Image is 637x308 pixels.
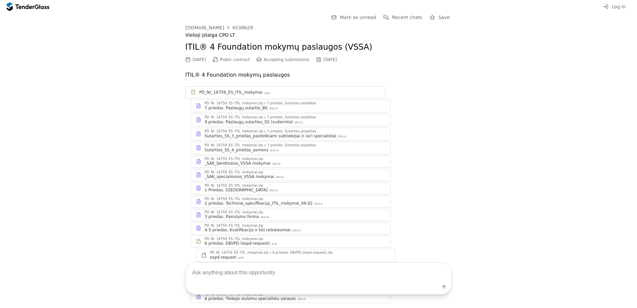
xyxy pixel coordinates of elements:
[267,144,316,147] div: 7 priedas. Sutarties projektas
[438,15,450,20] span: Save
[260,215,269,219] div: .docx
[185,42,452,53] h2: ITIL® 4 Foundation mokymų paslaugos (VSSA)
[205,116,263,119] div: PD_Nr_16759_ES_ITIL_mokymai.zip
[205,161,271,166] div: _SAK_bendrosios_VSSA mokymai
[392,15,422,20] span: Recent chats
[191,156,390,168] a: PD_Nr_16759_ES_ITIL_mokymai.zip_SAK_bendrosios_VSSA mokymai.docx
[337,134,346,139] div: .docx
[191,196,390,208] a: PD_Nr_16759_ES_ITIL_mokymai.zip2 priedas. Techninė_specifikacija_ITIL_mokymai_09.02.docx
[193,57,206,62] div: [DATE]
[191,142,390,154] a: PD_Nr_16759_ES_ITIL_mokymai.zip7 priedas. Sutarties projektasSutarties_SS_4_priedas_asmens.docx
[205,130,263,133] div: PD_Nr_16759_ES_ITIL_mokymai.zip
[205,211,263,214] div: PD_Nr_16759_ES_ITIL_mokymai.zip
[185,25,253,30] a: [DOMAIN_NAME]4538629
[205,133,336,139] div: Sutarties_SS_3_priedas_pasitelkiami subtiekėjai ir (ar) specialistai
[205,147,269,153] div: Sutarties_SS_4_priedas_asmens
[185,86,385,98] a: PD_Nr_16759_ES_ITIL_mokymai.zip
[269,148,279,153] div: .docx
[205,105,268,111] div: 7 priedas. Paslaugų sutartie_BS
[191,128,390,140] a: PD_Nr_16759_ES_ITIL_mokymai.zip7 priedas. Sutarties projektasSutarties_SS_3_priedas_pasitelkiami ...
[612,4,626,9] span: Log in
[205,227,291,233] div: 4-5 priedas. Kvalifikacija ir kiti reikalavimai
[191,169,390,181] a: PD_Nr_16759_ES_ITIL_mokymai.zip_SAK_specialiosios_VSSA mokymai.docx
[191,222,390,234] a: PD_Nr_16759_ES_ITIL_mokymai.zip4-5 priedas. Kvalifikacija ir kiti reikalavimai.docx
[232,25,253,30] div: 4538629
[205,237,263,241] div: PD_Nr_16759_ES_ITIL_mokymai.zip
[268,106,278,111] div: .docx
[264,57,310,62] span: Accepting submissions
[205,241,270,246] div: 6 priedas. EBVPD (espd-request)
[205,184,263,187] div: PD_Nr_16759_ES_ITIL_mokymai.zip
[275,175,284,179] div: .docx
[294,120,303,125] div: .docx
[199,90,263,95] div: PD_Nr_16759_ES_ITIL_mokymai
[267,130,316,133] div: 7 priedas. Sutarties projektas
[191,114,390,126] a: PD_Nr_16759_ES_ITIL_mokymai.zip7 priedas. Sutarties projektas9 priedas. Paslaugų sutarties_SS (su...
[205,144,263,147] div: PD_Nr_16759_ES_ITIL_mokymai.zip
[323,57,337,62] div: [DATE]
[205,174,274,179] div: _SAK_specialiosios_VSSA mokymai
[271,162,281,166] div: .docx
[205,224,263,227] div: PD_Nr_16759_ES_ITIL_mokymai.zip
[340,15,376,20] span: Mark as unread
[205,157,263,161] div: PD_Nr_16759_ES_ITIL_mokymai.zip
[205,214,259,219] div: 3 priedas. Pasiulymo forma
[428,13,452,22] button: Save
[263,91,270,95] div: .zip
[205,197,263,201] div: PD_Nr_16759_ES_ITIL_mokymai.zip
[291,228,301,233] div: .docx
[267,102,316,105] div: 7 priedas. Sutarties projektas
[313,202,323,206] div: .docx
[191,100,390,112] a: PD_Nr_16759_ES_ITIL_mokymai.zip7 priedas. Sutarties projektas7 priedas. Paslaugų sutartie_BS.docx
[191,236,390,248] a: PD_Nr_16759_ES_ITIL_mokymai.zip6 priedas. EBVPD (espd-request).zip
[220,57,250,62] span: Public contract
[267,116,316,119] div: 7 priedas. Sutarties projektas
[185,25,224,30] div: [DOMAIN_NAME]
[601,3,628,11] button: Log in
[271,242,277,246] div: .zip
[191,182,390,194] a: PD_Nr_16759_ES_ITIL_mokymai.zip1 Priedas. [GEOGRAPHIC_DATA].docx
[191,209,390,221] a: PD_Nr_16759_ES_ITIL_mokymai.zip3 priedas. Pasiulymo forma.docx
[205,102,263,105] div: PD_Nr_16759_ES_ITIL_mokymai.zip
[185,32,452,38] div: Viešoji įstaiga CPO LT
[205,201,313,206] div: 2 priedas. Techninė_specifikacija_ITIL_mokymai_09.02
[205,187,268,193] div: 1 Priedas. [GEOGRAPHIC_DATA]
[381,13,424,22] button: Recent chats
[205,119,293,125] div: 9 priedas. Paslaugų sutarties_SS (suderinta)
[205,171,263,174] div: PD_Nr_16759_ES_ITIL_mokymai.zip
[268,188,278,193] div: .docx
[329,13,378,22] button: Mark as unread
[185,70,452,80] p: ITIL® 4 Foundation mokymų paslaugos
